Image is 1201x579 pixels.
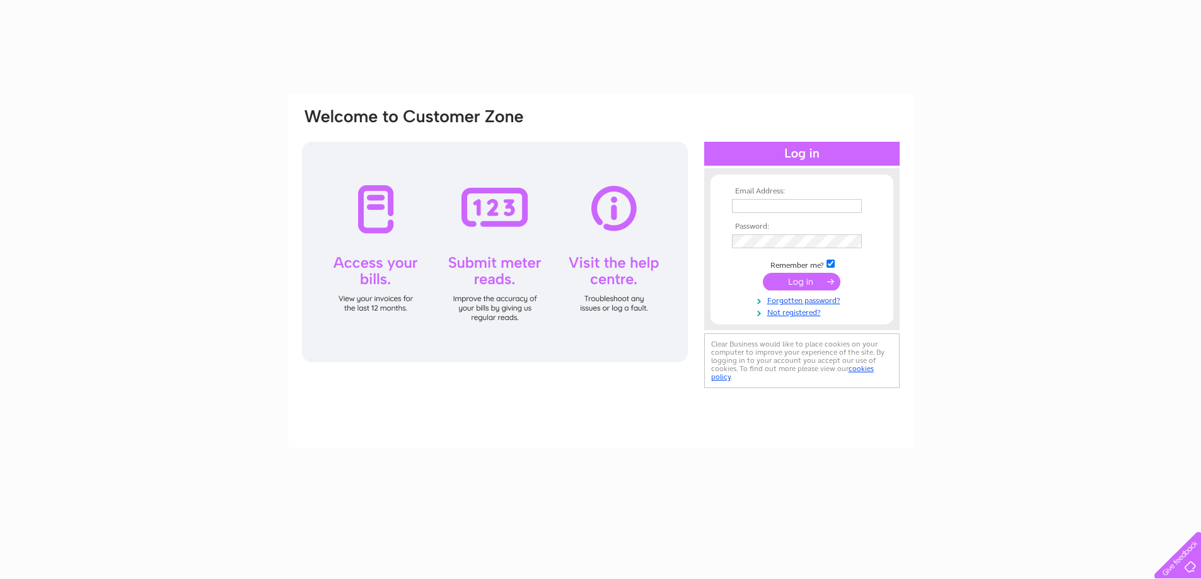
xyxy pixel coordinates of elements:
[729,222,875,231] th: Password:
[711,364,874,381] a: cookies policy
[729,258,875,270] td: Remember me?
[704,333,900,388] div: Clear Business would like to place cookies on your computer to improve your experience of the sit...
[729,187,875,196] th: Email Address:
[763,273,840,290] input: Submit
[732,294,875,306] a: Forgotten password?
[732,306,875,318] a: Not registered?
